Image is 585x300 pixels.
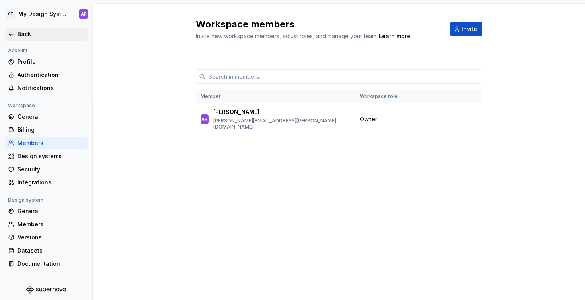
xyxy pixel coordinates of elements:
a: Versions [5,231,88,244]
div: Documentation [18,260,84,268]
a: General [5,205,88,218]
div: Security [18,165,84,173]
a: General [5,110,88,123]
div: Back [18,30,84,38]
div: Billing [18,126,84,134]
div: My Design System [18,10,69,18]
a: Notifications [5,82,88,94]
div: General [18,113,84,121]
a: Members [5,137,88,149]
th: Workspace role [355,90,462,103]
div: Datasets [18,247,84,255]
div: Versions [18,233,84,241]
div: Profile [18,58,84,66]
a: Security [5,163,88,176]
a: Authentication [5,69,88,81]
div: Design systems [18,152,84,160]
div: AR [201,115,207,123]
span: Invite [462,25,477,33]
span: . [378,33,411,39]
a: Datasets [5,244,88,257]
a: Design systems [5,150,88,163]
a: Back [5,28,88,41]
div: General [18,207,84,215]
a: Learn more [379,32,410,40]
a: Billing [5,124,88,136]
h2: Workspace members [196,18,441,31]
input: Search in members... [205,69,482,84]
div: CT [6,9,15,19]
div: Workspace [5,101,38,110]
p: [PERSON_NAME][EMAIL_ADDRESS][PERSON_NAME][DOMAIN_NAME] [213,118,350,130]
a: Documentation [5,257,88,270]
div: Design system [5,195,47,205]
span: Owner [360,115,377,123]
p: [PERSON_NAME] [213,108,259,116]
a: Integrations [5,176,88,189]
svg: Supernova Logo [26,286,66,294]
div: Members [18,220,84,228]
div: Account [5,46,31,55]
a: Members [5,218,88,231]
th: Member [196,90,355,103]
div: Members [18,139,84,147]
span: Invite new workspace members, adjust roles, and manage your team. [196,33,378,39]
div: Notifications [18,84,84,92]
div: Authentication [18,71,84,79]
button: Invite [450,22,482,36]
a: Profile [5,55,88,68]
div: AR [81,11,87,17]
div: Integrations [18,178,84,186]
button: CTMy Design SystemAR [2,5,91,23]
